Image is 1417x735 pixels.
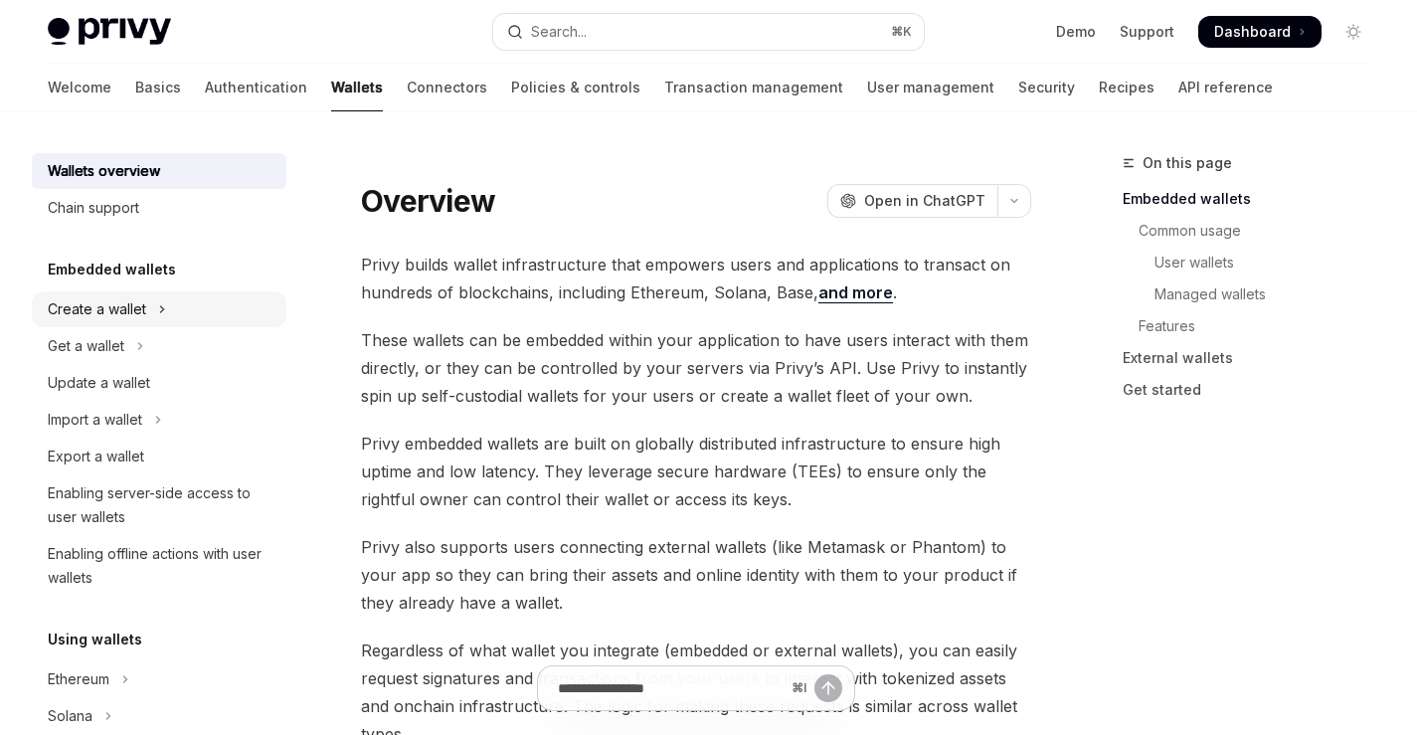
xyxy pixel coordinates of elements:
div: Get a wallet [48,334,124,358]
span: Privy embedded wallets are built on globally distributed infrastructure to ensure high uptime and... [361,430,1031,513]
a: Chain support [32,190,286,226]
a: Support [1120,22,1174,42]
a: External wallets [1123,342,1385,374]
button: Toggle Import a wallet section [32,402,286,438]
a: Policies & controls [511,64,640,111]
a: Update a wallet [32,365,286,401]
div: Import a wallet [48,408,142,432]
a: Authentication [205,64,307,111]
img: light logo [48,18,171,46]
h5: Using wallets [48,628,142,651]
button: Open in ChatGPT [827,184,997,218]
h1: Overview [361,183,495,219]
a: Recipes [1099,64,1154,111]
a: Enabling server-side access to user wallets [32,475,286,535]
div: Export a wallet [48,445,144,468]
a: Connectors [407,64,487,111]
button: Send message [814,674,842,702]
a: Demo [1056,22,1096,42]
a: API reference [1178,64,1273,111]
button: Toggle Get a wallet section [32,328,286,364]
a: Common usage [1123,215,1385,247]
button: Open search [493,14,923,50]
div: Create a wallet [48,297,146,321]
span: ⌘ K [891,24,912,40]
a: Security [1018,64,1075,111]
a: Wallets [331,64,383,111]
div: Wallets overview [48,159,160,183]
a: User wallets [1123,247,1385,278]
div: Enabling server-side access to user wallets [48,481,274,529]
input: Ask a question... [558,666,784,710]
a: Embedded wallets [1123,183,1385,215]
span: Privy builds wallet infrastructure that empowers users and applications to transact on hundreds o... [361,251,1031,306]
div: Update a wallet [48,371,150,395]
div: Ethereum [48,667,109,691]
a: Dashboard [1198,16,1322,48]
a: User management [867,64,994,111]
button: Toggle Ethereum section [32,661,286,697]
button: Toggle Create a wallet section [32,291,286,327]
a: and more [818,282,893,303]
span: On this page [1143,151,1232,175]
a: Wallets overview [32,153,286,189]
div: Search... [531,20,587,44]
a: Welcome [48,64,111,111]
div: Enabling offline actions with user wallets [48,542,274,590]
a: Export a wallet [32,439,286,474]
div: Chain support [48,196,139,220]
a: Features [1123,310,1385,342]
a: Managed wallets [1123,278,1385,310]
h5: Embedded wallets [48,258,176,281]
a: Basics [135,64,181,111]
a: Transaction management [664,64,843,111]
button: Toggle dark mode [1337,16,1369,48]
div: Solana [48,704,92,728]
a: Enabling offline actions with user wallets [32,536,286,596]
span: Privy also supports users connecting external wallets (like Metamask or Phantom) to your app so t... [361,533,1031,617]
a: Get started [1123,374,1385,406]
span: These wallets can be embedded within your application to have users interact with them directly, ... [361,326,1031,410]
button: Toggle Solana section [32,698,286,734]
span: Dashboard [1214,22,1291,42]
span: Open in ChatGPT [864,191,985,211]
